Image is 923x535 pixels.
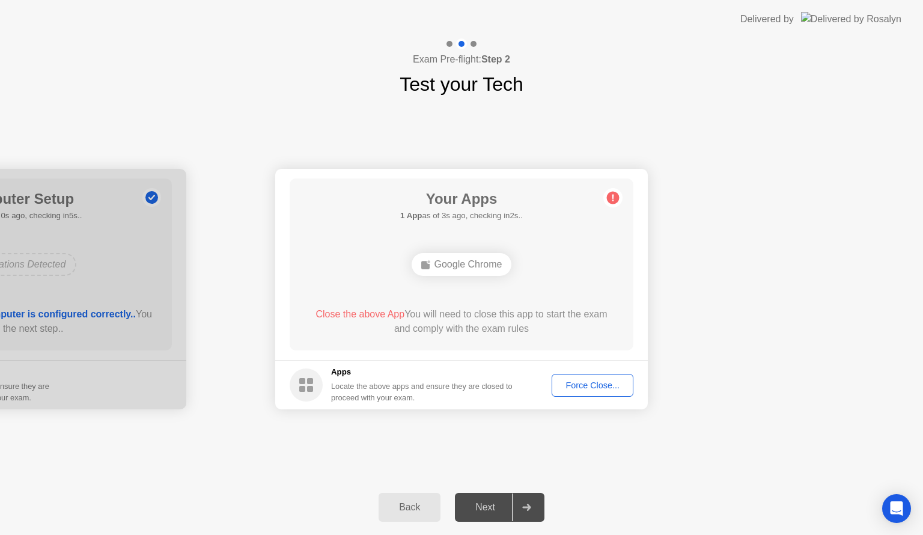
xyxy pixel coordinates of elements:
[400,70,523,99] h1: Test your Tech
[556,381,629,390] div: Force Close...
[882,494,911,523] div: Open Intercom Messenger
[412,253,512,276] div: Google Chrome
[307,307,617,336] div: You will need to close this app to start the exam and comply with the exam rules
[481,54,510,64] b: Step 2
[413,52,510,67] h4: Exam Pre-flight:
[331,381,513,403] div: Locate the above apps and ensure they are closed to proceed with your exam.
[458,502,512,513] div: Next
[740,12,794,26] div: Delivered by
[455,493,544,522] button: Next
[315,309,404,319] span: Close the above App
[331,366,513,378] h5: Apps
[379,493,440,522] button: Back
[400,210,523,222] h5: as of 3s ago, checking in2s..
[382,502,437,513] div: Back
[801,12,901,26] img: Delivered by Rosalyn
[400,188,523,210] h1: Your Apps
[552,374,633,397] button: Force Close...
[400,211,422,220] b: 1 App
